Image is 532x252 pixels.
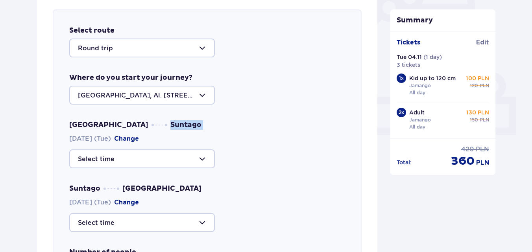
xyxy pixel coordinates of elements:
[103,188,119,190] img: dots
[409,82,431,89] p: Jamango
[480,116,489,123] span: PLN
[69,73,192,83] p: Where do you start your journey?
[69,184,100,193] span: Suntago
[69,120,148,130] span: [GEOGRAPHIC_DATA]
[423,53,442,61] p: ( 1 day )
[397,53,422,61] p: Tue 04.11
[397,74,406,83] div: 1 x
[151,124,167,126] img: dots
[461,145,474,154] span: 420
[397,61,420,69] p: 3 tickets
[466,109,489,116] p: 130 PLN
[170,120,201,130] span: Suntago
[114,134,139,143] button: Change
[409,123,425,131] p: All day
[451,154,475,169] span: 360
[480,82,489,89] span: PLN
[397,158,412,166] p: Total :
[470,116,478,123] span: 150
[476,38,489,47] span: Edit
[409,116,431,123] p: Jamango
[397,38,420,47] p: Tickets
[69,134,139,143] span: [DATE] (Tue)
[69,26,115,35] p: Select route
[69,198,139,207] span: [DATE] (Tue)
[114,198,139,207] button: Change
[466,74,489,82] p: 100 PLN
[476,145,489,154] span: PLN
[122,184,201,193] span: [GEOGRAPHIC_DATA]
[409,109,425,116] p: Adult
[409,74,456,82] p: Kid up to 120 cm
[470,82,478,89] span: 120
[390,16,496,25] p: Summary
[409,89,425,96] p: All day
[476,158,489,167] span: PLN
[397,108,406,117] div: 2 x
